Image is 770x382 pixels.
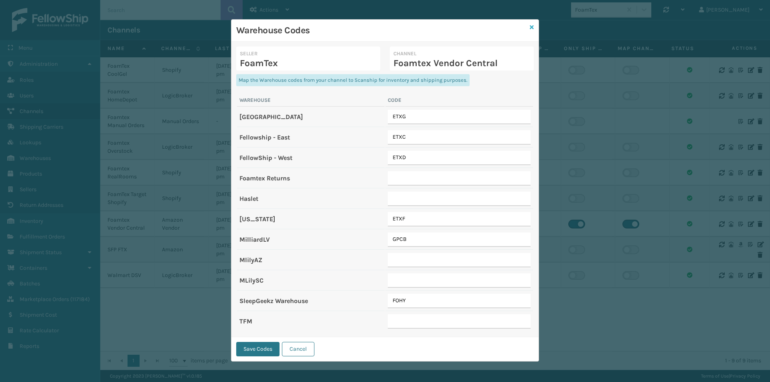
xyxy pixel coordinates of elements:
label: Fellowship - East [239,133,290,141]
label: FellowShip - West [239,154,292,162]
button: Cancel [282,342,314,356]
h3: Warehouse Codes [236,24,527,36]
th: Code [385,97,533,107]
button: Save Codes [236,342,280,356]
label: [US_STATE] [239,215,275,223]
label: TFM [239,317,252,325]
th: Warehouse [237,97,385,107]
label: [GEOGRAPHIC_DATA] [239,113,303,121]
label: SleepGeekz Warehouse [239,297,308,305]
label: Seller [240,50,377,57]
label: MilliardLV [239,236,270,243]
label: Channel [393,50,530,57]
div: Map the Warehouse codes from your channel to Scanship for inventory and shipping purposes. [236,74,470,86]
p: FoamTex [240,57,377,69]
label: MlilyAZ [239,256,262,264]
label: MLilySC [239,277,263,284]
label: Foamtex Returns [239,174,290,182]
label: Haslet [239,195,258,202]
p: Foamtex Vendor Central [393,57,530,69]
